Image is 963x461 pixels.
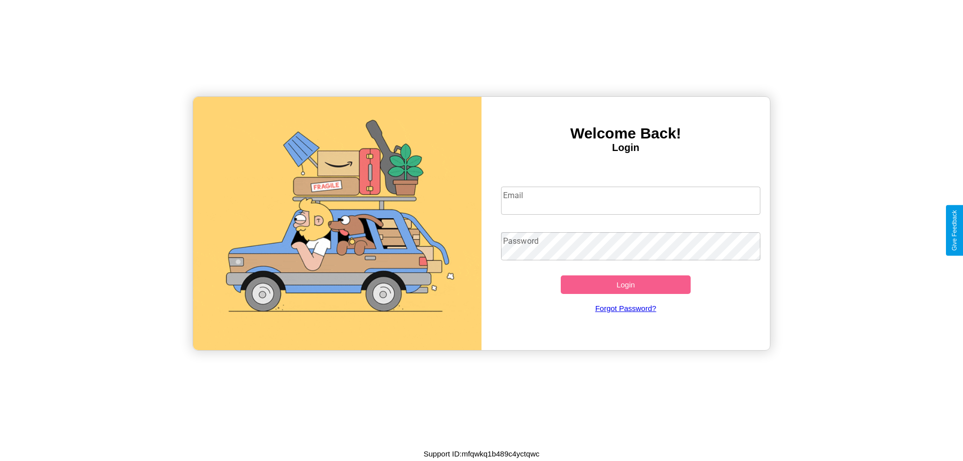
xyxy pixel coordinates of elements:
[951,210,958,251] div: Give Feedback
[193,97,481,350] img: gif
[10,427,34,451] iframe: Intercom live chat
[481,125,770,142] h3: Welcome Back!
[496,294,756,323] a: Forgot Password?
[481,142,770,153] h4: Login
[561,275,691,294] button: Login
[424,447,540,460] p: Support ID: mfqwkq1b489c4yctqwc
